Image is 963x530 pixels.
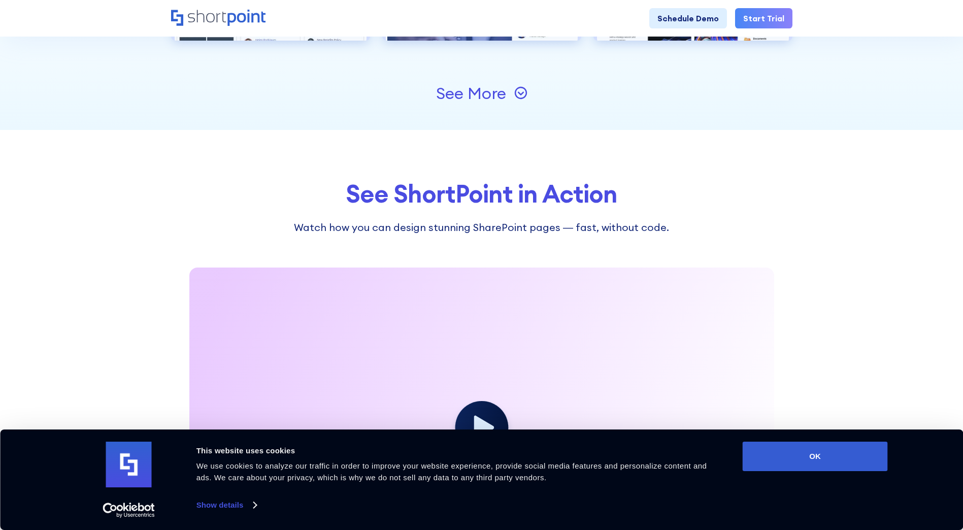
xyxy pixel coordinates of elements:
[171,181,792,208] div: See ShortPoint in Action
[84,503,173,518] a: Usercentrics Cookiebot - opens in a new window
[436,85,506,102] div: See More
[196,498,256,513] a: Show details
[196,445,720,457] div: This website uses cookies
[106,442,152,487] img: logo
[743,442,888,471] button: OK
[196,461,707,482] span: We use cookies to analyze our traffic in order to improve your website experience, provide social...
[780,412,963,530] iframe: Chat Widget
[649,8,727,28] a: Schedule Demo
[735,8,792,28] a: Start Trial
[171,10,265,27] a: Home
[282,220,681,235] div: Watch how you can design stunning SharePoint pages — fast, without code.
